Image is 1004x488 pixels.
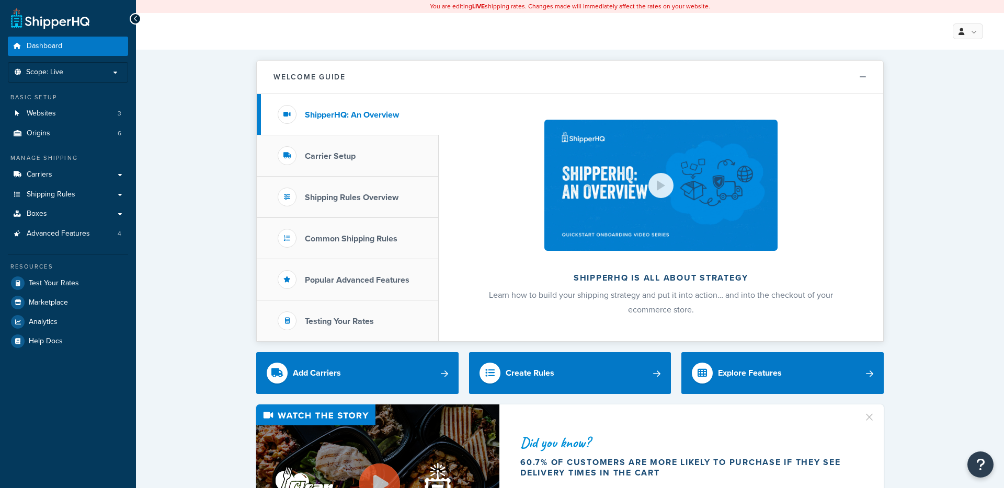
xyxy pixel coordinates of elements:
[8,262,128,271] div: Resources
[8,154,128,162] div: Manage Shipping
[305,152,356,161] h3: Carrier Setup
[118,109,121,118] span: 3
[8,224,128,243] a: Advanced Features4
[27,210,47,218] span: Boxes
[273,73,346,81] h2: Welcome Guide
[305,110,399,120] h3: ShipperHQ: An Overview
[118,229,121,238] span: 4
[544,120,778,251] img: ShipperHQ is all about strategy
[8,104,128,123] a: Websites3
[967,451,994,478] button: Open Resource Center
[8,104,128,123] li: Websites
[489,289,833,316] span: Learn how to build your shipping strategy and put it into action… and into the checkout of your e...
[256,352,459,394] a: Add Carriers
[27,190,75,199] span: Shipping Rules
[8,274,128,293] a: Test Your Rates
[27,170,52,179] span: Carriers
[8,332,128,351] a: Help Docs
[257,61,883,94] button: Welcome Guide
[8,165,128,184] a: Carriers
[27,229,90,238] span: Advanced Features
[469,352,671,394] a: Create Rules
[8,204,128,224] a: Boxes
[29,337,63,346] span: Help Docs
[305,317,374,326] h3: Testing Your Rates
[26,68,63,77] span: Scope: Live
[8,185,128,204] a: Shipping Rules
[27,42,62,51] span: Dashboard
[520,457,851,478] div: 60.7% of customers are more likely to purchase if they see delivery times in the cart
[8,293,128,312] a: Marketplace
[305,275,409,285] h3: Popular Advanced Features
[8,37,128,56] a: Dashboard
[118,129,121,138] span: 6
[718,366,782,380] div: Explore Features
[506,366,554,380] div: Create Rules
[29,298,68,307] span: Marketplace
[29,279,79,288] span: Test Your Rates
[8,93,128,102] div: Basic Setup
[520,435,851,450] div: Did you know?
[8,312,128,331] a: Analytics
[8,124,128,143] li: Origins
[27,129,50,138] span: Origins
[293,366,341,380] div: Add Carriers
[305,193,398,202] h3: Shipping Rules Overview
[305,234,397,243] h3: Common Shipping Rules
[681,352,884,394] a: Explore Features
[29,318,58,327] span: Analytics
[27,109,56,118] span: Websites
[472,2,485,11] b: LIVE
[466,273,855,283] h2: ShipperHQ is all about strategy
[8,124,128,143] a: Origins6
[8,224,128,243] li: Advanced Features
